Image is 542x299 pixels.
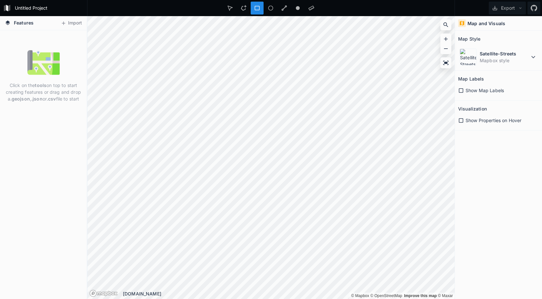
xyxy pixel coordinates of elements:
span: Features [14,19,34,26]
p: Click on the on top to start creating features or drag and drop a , or file to start [5,82,82,102]
img: Satellite-Streets [460,49,477,65]
dt: Satellite-Streets [480,50,529,57]
h2: Map Labels [458,74,484,84]
a: Map feedback [404,294,437,298]
strong: .csv [47,96,56,101]
span: Show Properties on Hover [466,117,521,124]
a: Mapbox logo [89,290,118,297]
button: Import [57,18,85,28]
strong: .geojson [10,96,30,101]
strong: .json [31,96,43,101]
dd: Mapbox style [480,57,529,64]
strong: tools [35,82,46,88]
h2: Visualization [458,104,487,114]
h4: Map and Visuals [467,20,505,27]
img: empty [27,46,60,79]
a: Maxar [438,294,453,298]
a: Mapbox [351,294,369,298]
a: OpenStreetMap [370,294,402,298]
h2: Map Style [458,34,480,44]
span: Show Map Labels [466,87,504,94]
button: Export [489,2,526,14]
div: [DOMAIN_NAME] [123,290,455,297]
